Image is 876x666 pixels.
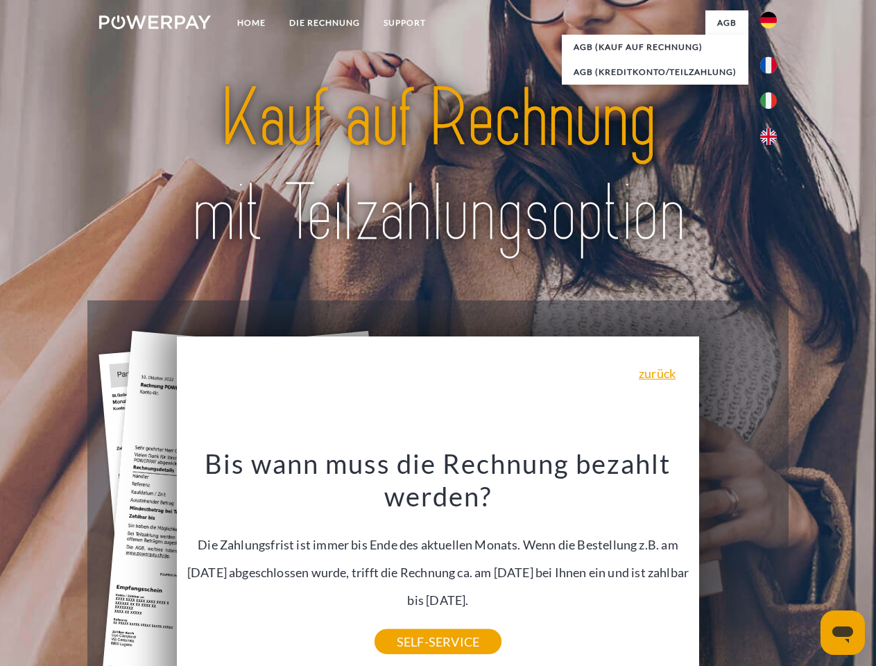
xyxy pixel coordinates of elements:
[760,57,777,74] img: fr
[185,447,692,642] div: Die Zahlungsfrist ist immer bis Ende des aktuellen Monats. Wenn die Bestellung z.B. am [DATE] abg...
[375,629,501,654] a: SELF-SERVICE
[760,92,777,109] img: it
[562,35,748,60] a: AGB (Kauf auf Rechnung)
[562,60,748,85] a: AGB (Kreditkonto/Teilzahlung)
[99,15,211,29] img: logo-powerpay-white.svg
[760,12,777,28] img: de
[760,128,777,145] img: en
[277,10,372,35] a: DIE RECHNUNG
[225,10,277,35] a: Home
[705,10,748,35] a: agb
[821,610,865,655] iframe: Schaltfläche zum Öffnen des Messaging-Fensters
[639,367,676,379] a: zurück
[185,447,692,513] h3: Bis wann muss die Rechnung bezahlt werden?
[132,67,744,266] img: title-powerpay_de.svg
[372,10,438,35] a: SUPPORT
